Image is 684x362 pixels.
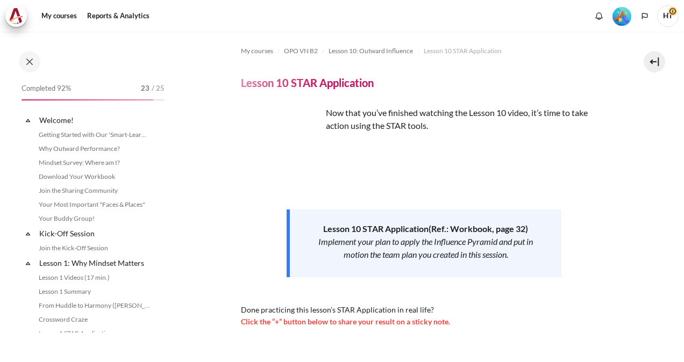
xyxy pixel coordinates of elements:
a: Join the Kick-Off Session [35,242,153,255]
span: / 25 [152,83,165,94]
span: Ref.: Workbook, page 32 [431,223,525,234]
a: My courses [38,5,81,27]
a: Reports & Analytics [83,5,153,27]
span: Lesson 10 STAR Application [424,46,502,56]
a: Level #5 [608,6,636,26]
a: Lesson 1 Videos (17 min.) [35,271,153,284]
span: Click the “+” button below to share your result on a sticky note. [241,317,450,326]
a: Getting Started with Our 'Smart-Learning' Platform [35,128,153,141]
strong: ( ) [429,223,528,234]
a: Why Outward Performance? [35,142,153,155]
span: Collapse [23,115,33,126]
a: From Huddle to Harmony ([PERSON_NAME]'s Story) [35,299,153,312]
a: Download Your Workbook [35,170,153,183]
img: Architeck [9,8,24,24]
a: Lesson 10: Outward Influence [329,45,413,57]
a: My courses [241,45,273,57]
a: OPO VN B2 [284,45,318,57]
button: Languages [637,8,653,24]
span: Completed 92% [22,83,71,94]
span: Collapse [23,258,33,269]
span: Done practicing this lesson’s STAR Application in real life? [241,305,434,314]
a: Architeck Architeck [5,5,32,27]
div: Level #5 [612,6,631,26]
p: Implement your plan to apply the Influence Pyramid and put in motion the team plan you created in... [309,235,543,261]
img: Level #5 [612,7,631,26]
span: Lesson 10: Outward Influence [329,46,413,56]
div: Show notification window with no new notifications [591,8,607,24]
a: Join the Sharing Community [35,184,153,197]
h4: Lesson 10 STAR Application [241,76,374,90]
nav: Navigation bar [241,42,608,60]
a: Your Buddy Group! [35,212,153,225]
span: HT [657,5,679,27]
a: Lesson 1 STAR Application [35,327,153,340]
a: Lesson 10 STAR Application [424,45,502,57]
a: Your Most Important "Faces & Places" [35,198,153,211]
a: Mindset Survey: Where am I? [35,156,153,169]
img: wsrr [241,106,322,187]
strong: Lesson 10 STAR Application [323,223,429,234]
a: Crossword Craze [35,313,153,326]
span: OPO VN B2 [284,46,318,56]
span: Collapse [23,228,33,239]
a: User menu [657,5,679,27]
a: Lesson 1 Summary [35,285,153,298]
a: Kick-Off Session [38,226,153,241]
div: 92% [22,99,153,100]
span: 23 [141,83,149,94]
span: My courses [241,46,273,56]
a: Lesson 1: Why Mindset Matters [38,256,153,270]
a: Welcome! [38,113,153,127]
span: Now that you’ve finished watching the Lesson 10 video, it’s time to take action using the STAR to... [326,107,588,131]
